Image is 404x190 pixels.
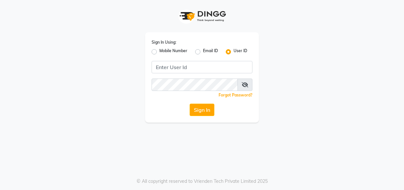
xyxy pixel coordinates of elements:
[190,104,214,116] button: Sign In
[203,48,218,56] label: Email ID
[234,48,247,56] label: User ID
[219,93,252,97] a: Forgot Password?
[152,61,252,73] input: Username
[152,39,176,45] label: Sign In Using:
[159,48,187,56] label: Mobile Number
[176,7,228,26] img: logo1.svg
[152,79,238,91] input: Username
